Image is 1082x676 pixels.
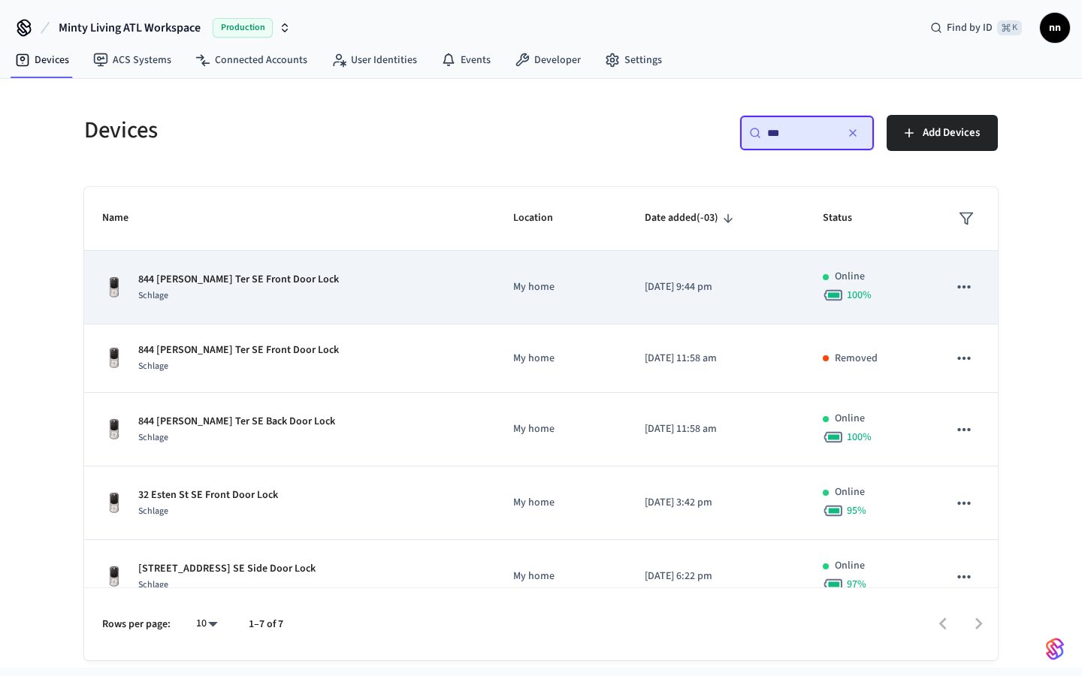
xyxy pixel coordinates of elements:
button: Add Devices [887,115,998,151]
a: Connected Accounts [183,47,319,74]
a: Settings [593,47,674,74]
span: nn [1041,14,1068,41]
p: My home [513,495,609,511]
span: Schlage [138,431,168,444]
span: Schlage [138,289,168,302]
div: Find by ID⌘ K [918,14,1034,41]
span: 100 % [847,430,872,445]
span: Location [513,207,573,230]
p: 844 [PERSON_NAME] Ter SE Back Door Lock [138,414,335,430]
p: Removed [835,351,878,367]
span: Name [102,207,148,230]
span: Minty Living ATL Workspace [59,19,201,37]
p: My home [513,421,609,437]
img: Yale Assure Touchscreen Wifi Smart Lock, Satin Nickel, Front [102,491,126,515]
span: Schlage [138,578,168,591]
p: 844 [PERSON_NAME] Ter SE Front Door Lock [138,272,339,288]
p: Online [835,411,865,427]
span: Production [213,18,273,38]
p: 1–7 of 7 [249,617,283,632]
p: Rows per page: [102,617,171,632]
p: My home [513,569,609,584]
p: 32 Esten St SE Front Door Lock [138,487,278,503]
img: Yale Assure Touchscreen Wifi Smart Lock, Satin Nickel, Front [102,276,126,300]
p: [DATE] 6:22 pm [645,569,787,584]
h5: Devices [84,115,532,146]
div: 10 [189,613,225,635]
span: Add Devices [923,123,980,143]
p: [DATE] 11:58 am [645,421,787,437]
p: Online [835,484,865,500]
img: Yale Assure Touchscreen Wifi Smart Lock, Satin Nickel, Front [102,346,126,370]
p: 844 [PERSON_NAME] Ter SE Front Door Lock [138,343,339,358]
span: ⌘ K [997,20,1022,35]
span: Schlage [138,360,168,373]
button: nn [1040,13,1070,43]
p: My home [513,351,609,367]
a: ACS Systems [81,47,183,74]
p: Online [835,558,865,574]
p: [DATE] 11:58 am [645,351,787,367]
span: 95 % [847,503,866,518]
p: Online [835,269,865,285]
a: Events [429,47,503,74]
a: Devices [3,47,81,74]
p: [STREET_ADDRESS] SE Side Door Lock [138,561,316,577]
img: Yale Assure Touchscreen Wifi Smart Lock, Satin Nickel, Front [102,565,126,589]
img: SeamLogoGradient.69752ec5.svg [1046,637,1064,661]
span: Date added(-03) [645,207,738,230]
span: Find by ID [947,20,993,35]
p: My home [513,279,609,295]
img: Yale Assure Touchscreen Wifi Smart Lock, Satin Nickel, Front [102,418,126,442]
span: Status [823,207,872,230]
span: Schlage [138,505,168,518]
span: 97 % [847,577,866,592]
p: [DATE] 9:44 pm [645,279,787,295]
span: 100 % [847,288,872,303]
a: User Identities [319,47,429,74]
a: Developer [503,47,593,74]
p: [DATE] 3:42 pm [645,495,787,511]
